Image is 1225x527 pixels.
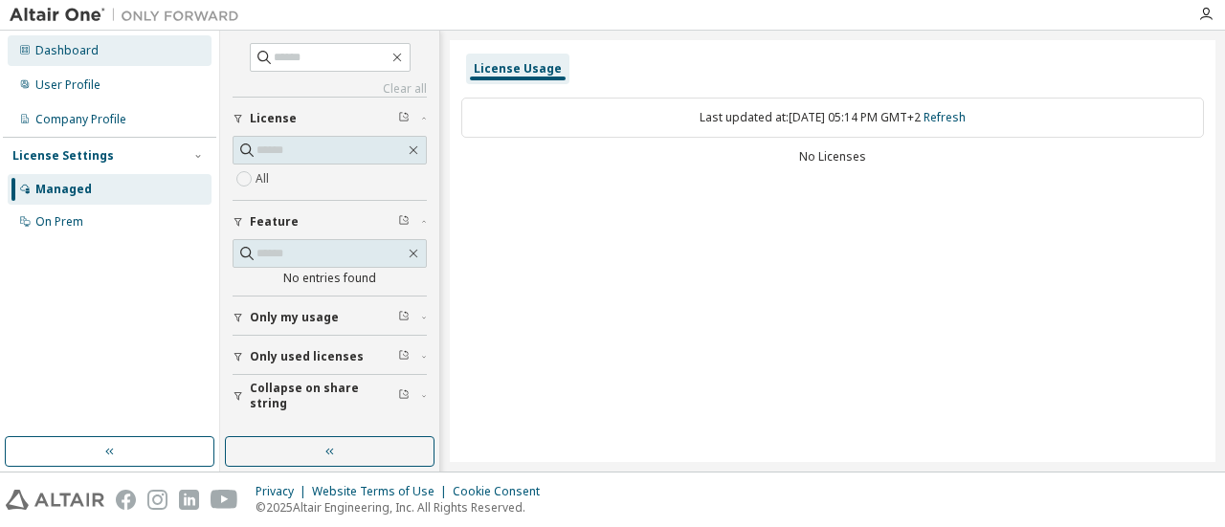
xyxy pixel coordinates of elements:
p: © 2025 Altair Engineering, Inc. All Rights Reserved. [256,499,551,516]
span: Clear filter [398,388,410,404]
button: Only my usage [233,296,427,339]
span: Only used licenses [250,349,364,364]
img: instagram.svg [147,490,167,510]
span: Collapse on share string [250,381,398,411]
div: Managed [35,182,92,197]
div: License Settings [12,148,114,164]
div: Cookie Consent [453,484,551,499]
span: License [250,111,297,126]
div: No entries found [233,271,427,286]
img: youtube.svg [211,490,238,510]
div: No Licenses [461,149,1204,165]
a: Clear all [233,81,427,97]
span: Clear filter [398,349,410,364]
div: Privacy [256,484,312,499]
div: On Prem [35,214,83,230]
span: Only my usage [250,310,339,325]
button: Only used licenses [233,336,427,378]
button: Feature [233,201,427,243]
img: facebook.svg [116,490,136,510]
div: Dashboard [35,43,99,58]
div: User Profile [35,77,100,93]
img: Altair One [10,6,249,25]
div: Last updated at: [DATE] 05:14 PM GMT+2 [461,98,1204,138]
img: altair_logo.svg [6,490,104,510]
a: Refresh [924,109,966,125]
div: Website Terms of Use [312,484,453,499]
span: Feature [250,214,299,230]
img: linkedin.svg [179,490,199,510]
div: License Usage [474,61,562,77]
span: Clear filter [398,310,410,325]
label: All [256,167,273,190]
button: Collapse on share string [233,375,427,417]
div: Company Profile [35,112,126,127]
button: License [233,98,427,140]
span: Clear filter [398,111,410,126]
span: Clear filter [398,214,410,230]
